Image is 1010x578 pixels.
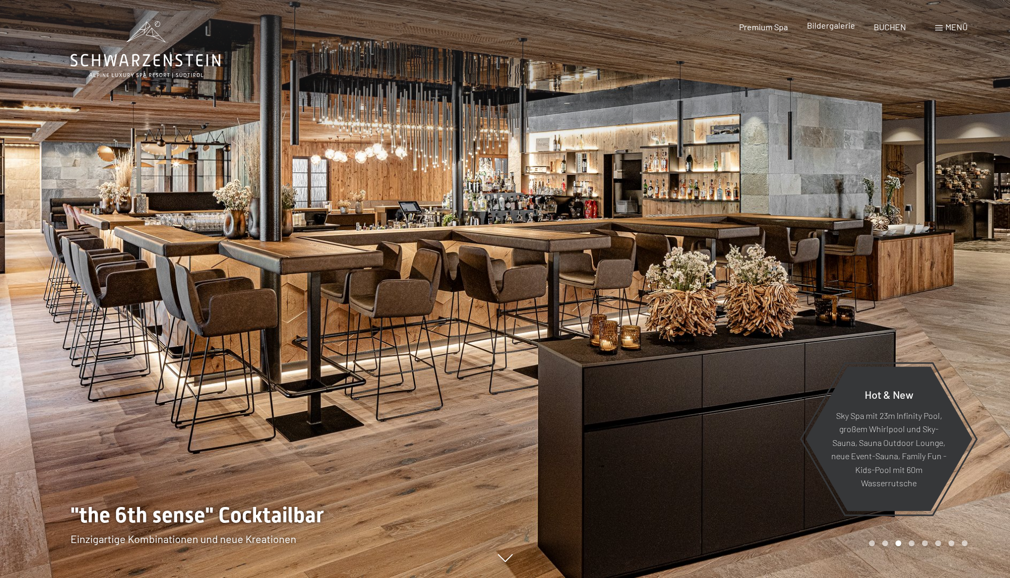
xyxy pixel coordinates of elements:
a: Bildergalerie [807,20,855,30]
div: Carousel Page 4 [909,540,915,546]
div: Carousel Page 6 [935,540,941,546]
span: Menü [945,22,968,32]
a: BUCHEN [874,22,906,32]
div: Carousel Page 8 [962,540,968,546]
a: Hot & New Sky Spa mit 23m Infinity Pool, großem Whirlpool und Sky-Sauna, Sauna Outdoor Lounge, ne... [805,366,973,512]
div: Carousel Page 2 [882,540,888,546]
div: Carousel Pagination [865,540,968,546]
a: Premium Spa [739,22,788,32]
span: Hot & New [865,388,914,400]
div: Carousel Page 7 [948,540,954,546]
div: Carousel Page 5 [922,540,928,546]
div: Carousel Page 1 [869,540,875,546]
div: Carousel Page 3 (Current Slide) [895,540,901,546]
p: Sky Spa mit 23m Infinity Pool, großem Whirlpool und Sky-Sauna, Sauna Outdoor Lounge, neue Event-S... [831,408,946,490]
